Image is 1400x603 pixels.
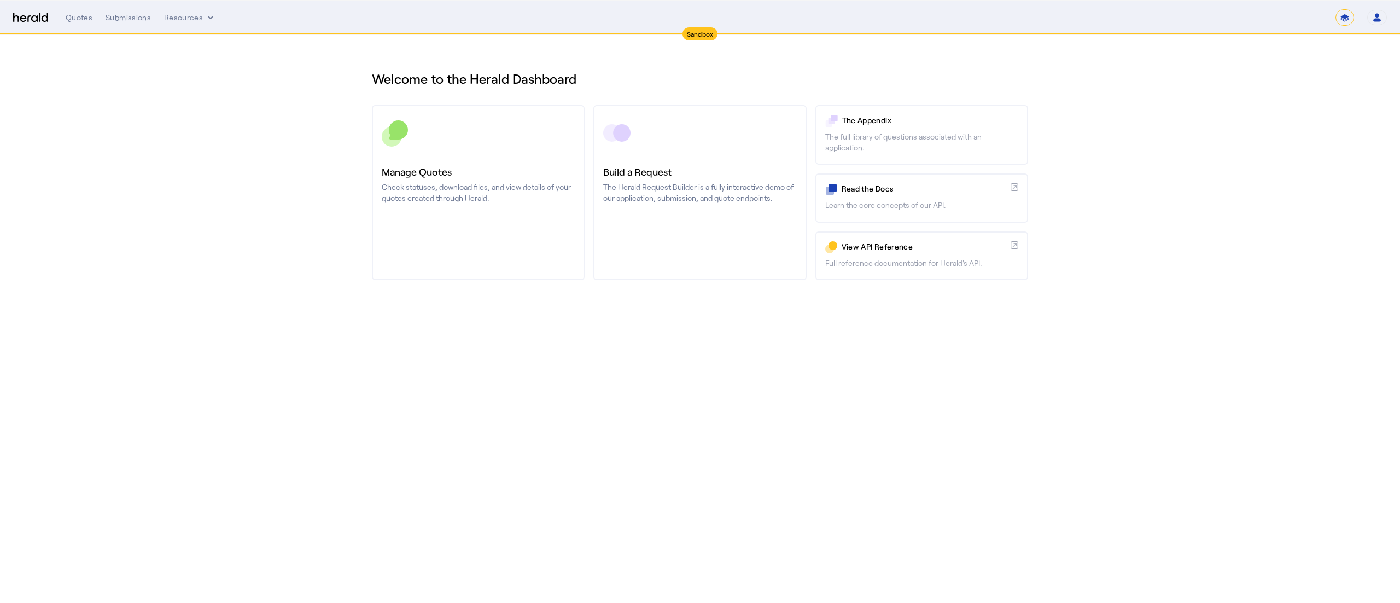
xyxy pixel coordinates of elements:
[603,182,796,204] p: The Herald Request Builder is a fully interactive demo of our application, submission, and quote ...
[815,173,1028,222] a: Read the DocsLearn the core concepts of our API.
[66,12,92,23] div: Quotes
[382,164,575,179] h3: Manage Quotes
[825,131,1018,153] p: The full library of questions associated with an application.
[372,70,1028,88] h1: Welcome to the Herald Dashboard
[842,241,1006,252] p: View API Reference
[842,183,1006,194] p: Read the Docs
[842,115,1018,126] p: The Appendix
[603,164,796,179] h3: Build a Request
[682,27,718,40] div: Sandbox
[106,12,151,23] div: Submissions
[164,12,216,23] button: Resources dropdown menu
[382,182,575,204] p: Check statuses, download files, and view details of your quotes created through Herald.
[825,200,1018,211] p: Learn the core concepts of our API.
[815,231,1028,280] a: View API ReferenceFull reference documentation for Herald's API.
[593,105,806,280] a: Build a RequestThe Herald Request Builder is a fully interactive demo of our application, submiss...
[13,13,48,23] img: Herald Logo
[815,105,1028,165] a: The AppendixThe full library of questions associated with an application.
[825,258,1018,269] p: Full reference documentation for Herald's API.
[372,105,585,280] a: Manage QuotesCheck statuses, download files, and view details of your quotes created through Herald.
